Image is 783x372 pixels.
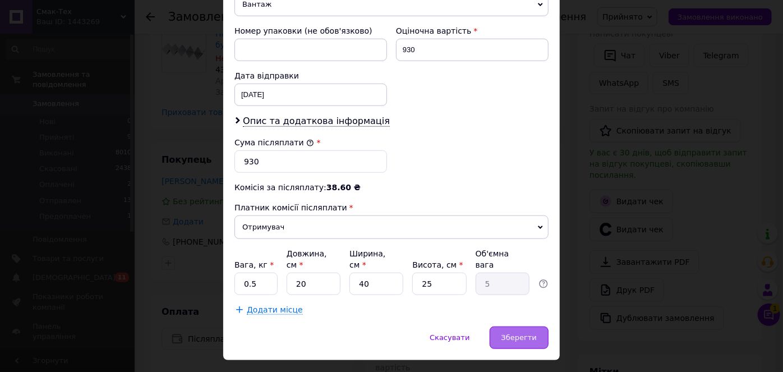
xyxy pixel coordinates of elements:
div: Дата відправки [234,70,387,81]
label: Ширина, см [349,249,385,269]
div: Оціночна вартість [396,25,549,36]
span: 38.60 ₴ [326,183,361,192]
span: Платник комісії післяплати [234,203,347,212]
label: Висота, см [412,260,463,269]
div: Комісія за післяплату: [234,182,549,193]
span: Зберегти [501,333,537,342]
span: Додати місце [247,305,303,315]
span: Отримувач [234,215,549,239]
span: Скасувати [430,333,469,342]
div: Об'ємна вага [476,248,529,270]
label: Довжина, см [287,249,327,269]
label: Сума післяплати [234,138,314,147]
label: Вага, кг [234,260,274,269]
div: Номер упаковки (не обов'язково) [234,25,387,36]
span: Опис та додаткова інформація [243,116,390,127]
